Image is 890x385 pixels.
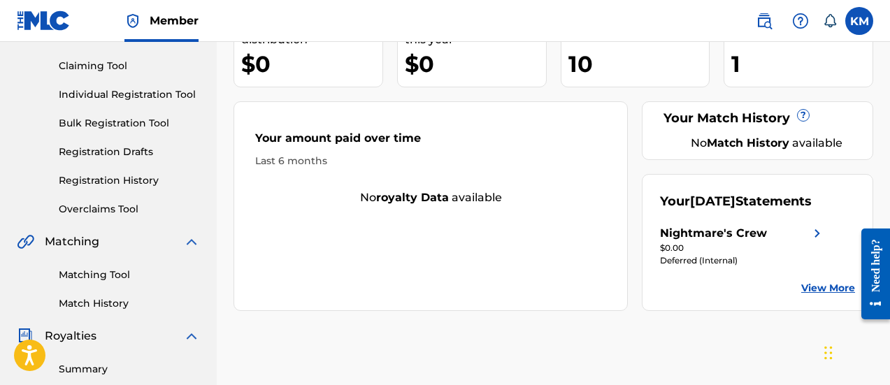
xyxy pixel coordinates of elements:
a: Public Search [750,7,778,35]
img: MLC Logo [17,10,71,31]
span: [DATE] [690,194,735,209]
div: $0.00 [660,242,826,254]
div: 1 [731,48,873,80]
a: Registration History [59,173,200,188]
a: Bulk Registration Tool [59,116,200,131]
span: Member [150,13,199,29]
div: Your Statements [660,192,812,211]
div: Help [787,7,814,35]
img: Matching [17,233,34,250]
a: View More [801,281,855,296]
iframe: Resource Center [851,217,890,330]
a: Individual Registration Tool [59,87,200,102]
a: Claiming Tool [59,59,200,73]
img: right chevron icon [809,225,826,242]
strong: Match History [707,136,789,150]
div: Notifications [823,14,837,28]
a: Summary [59,362,200,377]
div: Last 6 months [255,154,606,168]
div: User Menu [845,7,873,35]
div: Drag [824,332,833,374]
img: Top Rightsholder [124,13,141,29]
span: Royalties [45,328,96,344]
span: Matching [45,233,99,250]
a: Match History [59,296,200,311]
img: search [756,13,773,29]
div: Nightmare's Crew [660,225,767,242]
div: No available [234,189,627,206]
div: $0 [405,48,546,80]
img: help [792,13,809,29]
div: Your amount paid over time [255,130,606,154]
img: expand [183,328,200,344]
div: $0 [241,48,382,80]
a: Overclaims Tool [59,202,200,217]
span: ? [798,110,809,121]
div: Deferred (Internal) [660,254,826,267]
strong: royalty data [376,191,449,204]
img: Royalties [17,328,34,344]
div: Your Match History [660,109,855,128]
img: expand [183,233,200,250]
iframe: Chat Widget [820,318,890,385]
div: 10 [568,48,710,80]
a: Matching Tool [59,268,200,282]
a: Registration Drafts [59,145,200,159]
a: Nightmare's Crewright chevron icon$0.00Deferred (Internal) [660,225,826,267]
div: No available [677,135,855,152]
